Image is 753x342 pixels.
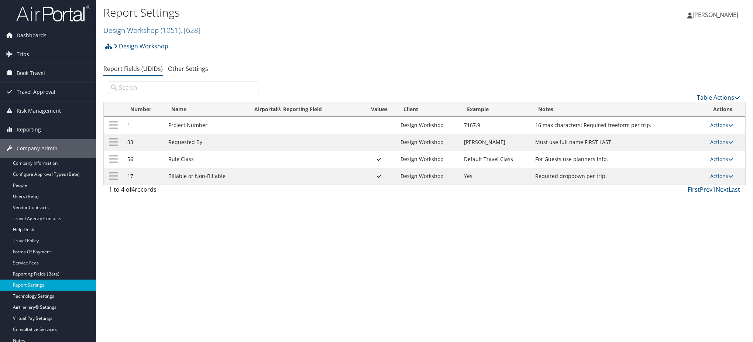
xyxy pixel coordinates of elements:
td: 17 [124,168,165,185]
td: 1 [124,117,165,134]
a: [PERSON_NAME] [687,4,746,26]
a: Actions [710,122,733,129]
td: Design Workshop [397,117,460,134]
a: Last [729,185,740,194]
td: Design Workshop [397,168,460,185]
th: Example [460,102,532,117]
th: Actions [706,102,745,117]
a: Actions [710,155,733,163]
h1: Report Settings [103,5,532,20]
a: Report Fields (UDIDs) [103,65,163,73]
a: Prev [700,185,712,194]
td: 7167.9 [460,117,532,134]
td: Must use full name FIRST LAST [532,134,706,151]
th: Client [397,102,460,117]
td: Rule Class [165,151,248,168]
span: Reporting [17,120,41,139]
a: First [688,185,700,194]
td: Billable or Non-Billable [165,168,248,185]
td: 56 [124,151,165,168]
img: airportal-logo.png [16,5,90,22]
span: , [ 628 ] [180,25,200,35]
a: Actions [710,172,733,179]
td: Yes [460,168,532,185]
th: Notes [532,102,706,117]
input: Search [109,81,258,94]
span: Book Travel [17,64,45,82]
th: Name [165,102,248,117]
td: Project Number [165,117,248,134]
td: Required dropdown per trip. [532,168,706,185]
div: 1 to 4 of records [109,185,258,198]
td: Requested By [165,134,248,151]
td: 33 [124,134,165,151]
span: Travel Approval [17,83,55,101]
td: Design Workshop [397,151,460,168]
span: [PERSON_NAME] [692,11,738,19]
td: For Guests use planners info. [532,151,706,168]
span: Dashboards [17,26,47,45]
span: Risk Management [17,102,61,120]
span: 4 [131,185,135,194]
td: 16 max characters; Required freeform per trip. [532,117,706,134]
a: Actions [710,138,733,146]
a: Design Workshop [114,39,168,54]
span: ( 1051 ) [161,25,180,35]
th: Number [124,102,165,117]
a: Design Workshop [103,25,200,35]
a: 1 [712,185,716,194]
td: [PERSON_NAME] [460,134,532,151]
span: Company Admin [17,139,58,158]
a: Table Actions [697,93,740,102]
th: : activate to sort column descending [104,102,124,117]
td: Default Travel Class [460,151,532,168]
th: Airportal&reg; Reporting Field [248,102,361,117]
a: Next [716,185,729,194]
th: Values [361,102,397,117]
td: Design Workshop [397,134,460,151]
span: Trips [17,45,29,64]
a: Other Settings [168,65,208,73]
